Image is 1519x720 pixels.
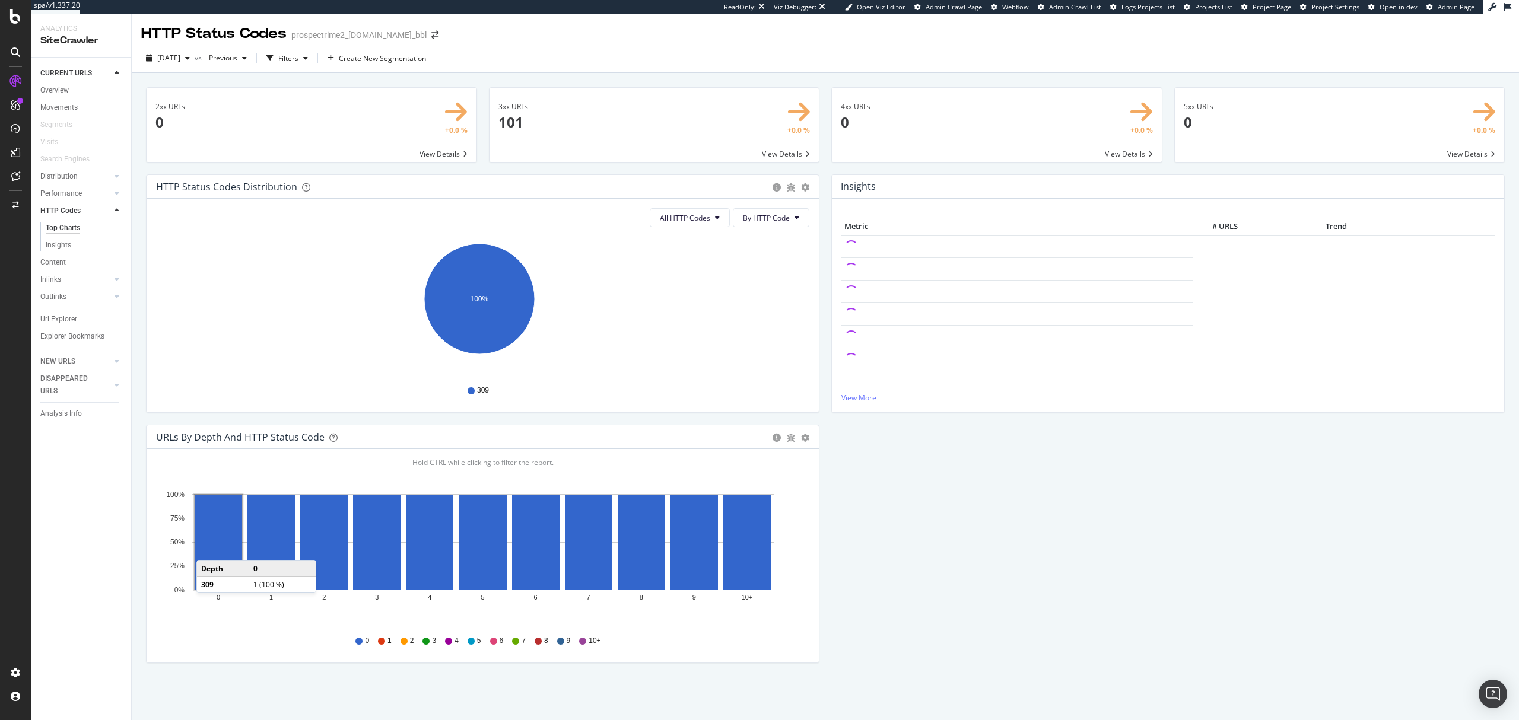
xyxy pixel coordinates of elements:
[204,49,252,68] button: Previous
[773,434,781,442] div: circle-info
[197,576,249,592] td: 309
[217,594,220,601] text: 0
[477,636,481,646] span: 5
[1184,2,1232,12] a: Projects List
[40,119,84,131] a: Segments
[40,330,104,343] div: Explorer Bookmarks
[204,53,237,63] span: Previous
[841,179,876,195] h4: Insights
[40,372,100,397] div: DISAPPEARED URLS
[801,183,809,192] div: gear
[156,487,803,625] svg: A chart.
[40,187,82,200] div: Performance
[40,170,78,183] div: Distribution
[156,237,803,374] svg: A chart.
[40,34,122,47] div: SiteCrawler
[534,594,538,601] text: 6
[375,594,379,601] text: 3
[774,2,816,12] div: Viz Debugger:
[40,101,123,114] a: Movements
[46,239,123,251] a: Insights
[40,273,111,286] a: Inlinks
[1380,2,1418,11] span: Open in dev
[640,594,643,601] text: 8
[141,24,287,44] div: HTTP Status Codes
[40,330,123,343] a: Explorer Bookmarks
[40,136,58,148] div: Visits
[1193,218,1241,235] th: # URLS
[40,407,82,420] div: Analysis Info
[544,636,548,646] span: 8
[432,636,436,646] span: 3
[857,2,905,11] span: Open Viz Editor
[1049,2,1101,11] span: Admin Crawl List
[40,153,90,165] div: Search Engines
[1438,2,1474,11] span: Admin Page
[249,561,316,576] td: 0
[46,222,123,234] a: Top Charts
[471,295,489,303] text: 100%
[650,208,730,227] button: All HTTP Codes
[170,562,185,571] text: 25%
[387,636,392,646] span: 1
[322,594,326,601] text: 2
[40,256,123,269] a: Content
[170,538,185,546] text: 50%
[845,2,905,12] a: Open Viz Editor
[156,181,297,193] div: HTTP Status Codes Distribution
[567,636,571,646] span: 9
[500,636,504,646] span: 6
[801,434,809,442] div: gear
[249,576,316,592] td: 1 (100 %)
[1195,2,1232,11] span: Projects List
[481,594,484,601] text: 5
[40,256,66,269] div: Content
[1241,218,1432,235] th: Trend
[742,594,753,601] text: 10+
[431,31,438,39] div: arrow-right-arrow-left
[174,586,185,594] text: 0%
[1426,2,1474,12] a: Admin Page
[278,53,298,63] div: Filters
[40,372,111,397] a: DISAPPEARED URLS
[40,355,111,368] a: NEW URLS
[157,53,180,63] span: 2025 Sep. 10th
[40,84,123,97] a: Overview
[1002,2,1029,11] span: Webflow
[40,170,111,183] a: Distribution
[339,53,426,63] span: Create New Segmentation
[40,407,123,420] a: Analysis Info
[40,205,111,217] a: HTTP Codes
[914,2,982,12] a: Admin Crawl Page
[926,2,982,11] span: Admin Crawl Page
[291,29,427,41] div: prospectrime2_[DOMAIN_NAME]_bbl
[1311,2,1359,11] span: Project Settings
[743,213,790,223] span: By HTTP Code
[773,183,781,192] div: circle-info
[1110,2,1175,12] a: Logs Projects List
[40,313,77,326] div: Url Explorer
[477,386,489,396] span: 309
[197,561,249,576] td: Depth
[1038,2,1101,12] a: Admin Crawl List
[195,53,204,63] span: vs
[841,393,1495,403] a: View More
[724,2,756,12] div: ReadOnly:
[40,205,81,217] div: HTTP Codes
[40,273,61,286] div: Inlinks
[1121,2,1175,11] span: Logs Projects List
[589,636,600,646] span: 10+
[40,67,92,79] div: CURRENT URLS
[40,187,111,200] a: Performance
[733,208,809,227] button: By HTTP Code
[692,594,696,601] text: 9
[166,490,185,499] text: 100%
[455,636,459,646] span: 4
[40,119,72,131] div: Segments
[262,49,313,68] button: Filters
[410,636,414,646] span: 2
[40,153,101,165] a: Search Engines
[156,431,325,443] div: URLs by Depth and HTTP Status Code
